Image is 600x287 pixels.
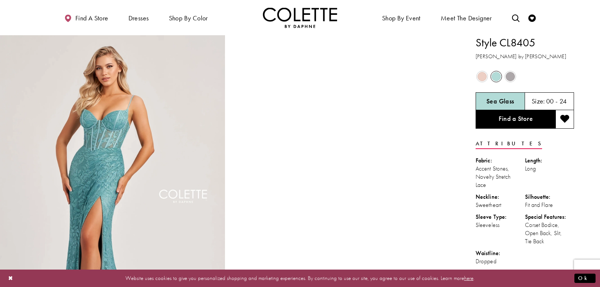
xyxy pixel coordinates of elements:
[4,272,17,285] button: Close Dialog
[525,156,574,165] div: Length:
[546,98,567,105] h5: 00 - 24
[555,110,574,129] button: Add to wishlist
[229,35,454,147] video: Style CL8405 Colette by Daphne #1 autoplay loop mute video
[490,70,503,83] div: Sea Glass
[574,274,596,283] button: Submit Dialog
[476,52,574,61] h3: [PERSON_NAME] by [PERSON_NAME]
[476,138,542,149] a: Attributes
[476,69,574,83] div: Product color controls state depends on size chosen
[476,35,574,50] h1: Style CL8405
[525,213,574,221] div: Special Features:
[525,201,574,209] div: Fit and Flare
[476,110,555,129] a: Find a Store
[464,274,473,282] a: here
[476,70,489,83] div: Rose
[476,249,525,257] div: Waistline:
[476,257,525,265] div: Dropped
[476,165,525,189] div: Accent Stones, Novelty Stretch Lace
[525,221,574,245] div: Corset Bodice, Open Back, Slit, Tie Back
[486,98,514,105] h5: Chosen color
[476,156,525,165] div: Fabric:
[476,193,525,201] div: Neckline:
[476,221,525,229] div: Sleeveless
[504,70,517,83] div: Smoke
[532,97,545,105] span: Size:
[476,213,525,221] div: Sleeve Type:
[476,201,525,209] div: Sweetheart
[525,193,574,201] div: Silhouette:
[53,273,547,283] p: Website uses cookies to give you personalized shopping and marketing experiences. By continuing t...
[525,165,574,173] div: Long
